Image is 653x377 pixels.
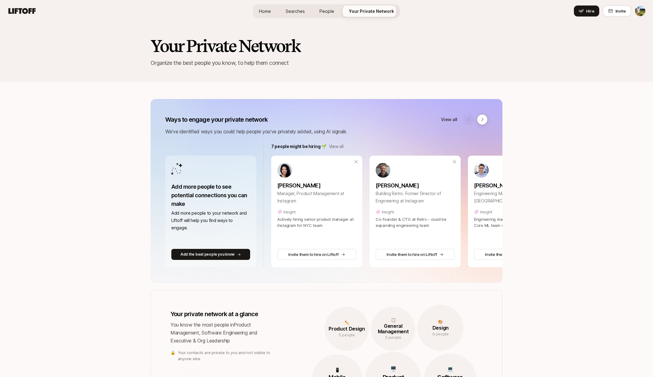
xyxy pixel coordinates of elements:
p: Product Design [325,326,369,332]
span: Hire [586,8,594,14]
span: Actively hiring senior product manager at Instagram for NYC team [277,217,353,228]
p: Insight [480,209,492,215]
button: Invite them to hire on Liftoff [376,249,454,260]
a: [PERSON_NAME] [376,178,454,190]
span: Searches [286,8,305,14]
span: Co-founder & CTO at Retro - could be expanding engineering team [376,217,447,228]
img: 1d9ccc1e_2c03_428d_bd5b_4a476a0d39ad.jpg [277,163,292,178]
p: Engineering Manager at [GEOGRAPHIC_DATA] [474,190,553,205]
h2: Your Private Network [151,37,502,55]
p: [PERSON_NAME] [277,181,356,190]
span: People [319,8,334,14]
p: 6 people [418,331,463,337]
a: People [315,6,339,17]
a: Searches [281,6,310,17]
a: View all [329,143,344,150]
button: Invite [603,6,631,17]
a: [PERSON_NAME] [277,178,356,190]
p: Insight [283,209,296,215]
img: 13b262d6_b9b7_4017_9bb8_b1372c7a381e.jpg [474,163,489,178]
p: 📱 [312,366,363,374]
p: [PERSON_NAME] [376,181,454,190]
a: Your Private Network [344,6,399,17]
p: 5 people [325,332,369,338]
span: Invite [615,8,626,14]
a: [PERSON_NAME] [474,178,553,190]
p: Your private network at a glance [170,310,274,318]
p: Ways to engage your private network [165,115,268,124]
p: We’ve identified ways you could help people you’ve privately added, using AI signals [165,128,488,135]
span: Home [259,8,271,14]
p: Add more people to see potential connections you can make [171,183,250,208]
p: 🖥️ [365,365,421,373]
p: Building Retro. Former Director of Engineering at Instagram [376,190,454,205]
p: General Management [371,323,415,334]
span: Your Private Network [349,8,394,14]
p: 5 people [371,334,415,340]
img: 66bb2d15_00d2_463c_b4de_cedd959f90b6.jpg [376,163,390,178]
button: Hire [574,6,599,17]
p: 📋 [371,317,415,323]
p: ✏️ [325,320,369,326]
p: Add more people to your network and Liftoff will help you find ways to engage. [171,209,250,231]
p: 💻 [424,365,476,373]
button: Invite them to hire on Liftoff [277,249,356,260]
p: [PERSON_NAME] [474,181,553,190]
p: You know the most people in Product Management, Software Engineering and Executive & Org Leadership [170,321,274,345]
p: Design [418,325,463,331]
button: Invite them to hire on Liftoff [474,249,553,260]
p: 7 people might be hiring 🌱 [271,143,326,150]
button: Tyler Kieft [635,6,646,17]
p: 🎨 [418,319,463,325]
p: Add the best people you know [181,252,235,257]
button: Add the best people you know [171,249,250,260]
a: View all [441,116,457,123]
p: Insight [382,209,394,215]
img: Tyler Kieft [635,6,645,16]
p: Your contacts are private to you and not visible to anyone else [178,349,274,362]
p: Manager, Product Management at Instagram [277,190,356,205]
p: Organize the best people you know, to help them connect [151,59,502,67]
span: Engineering manager at Meta leading Ads Core ML team with growth focus [474,217,552,228]
a: Home [254,6,276,17]
p: 🔒 [170,349,175,356]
